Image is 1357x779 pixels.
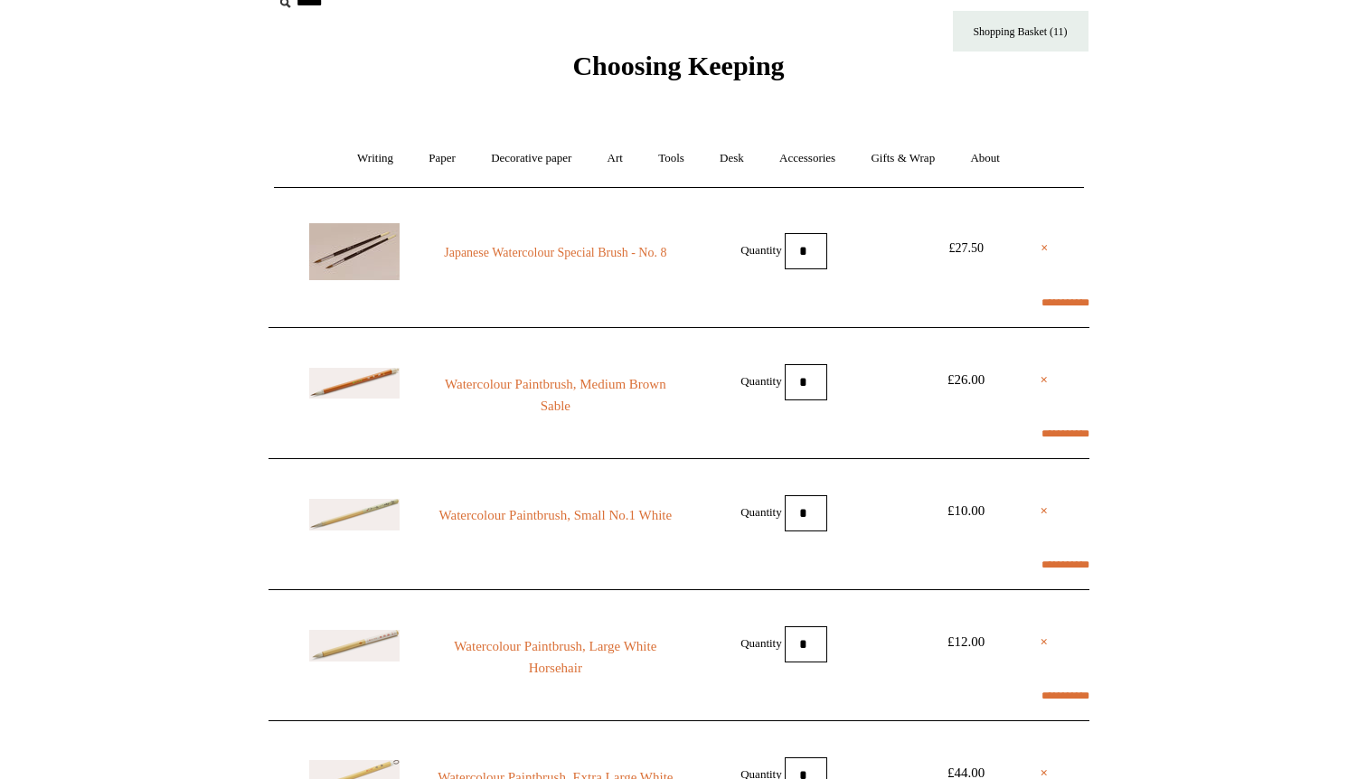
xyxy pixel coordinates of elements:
[854,135,951,183] a: Gifts & Wrap
[740,635,782,649] label: Quantity
[432,635,678,679] a: Watercolour Paintbrush, Large White Horsehair
[572,51,784,80] span: Choosing Keeping
[1041,500,1049,521] a: ×
[309,368,400,399] img: Watercolour Paintbrush, Medium Brown Sable
[475,135,588,183] a: Decorative paper
[309,499,400,530] img: Watercolour Paintbrush, Small No.1 White
[954,135,1016,183] a: About
[763,135,852,183] a: Accessories
[926,238,1007,259] div: £27.50
[1041,369,1049,390] a: ×
[309,223,400,280] img: Japanese Watercolour Special Brush - No. 8
[926,500,1007,521] div: £10.00
[740,373,782,387] label: Quantity
[432,504,678,526] a: Watercolour Paintbrush, Small No.1 White
[1041,631,1049,652] a: ×
[432,242,678,264] a: Japanese Watercolour Special Brush - No. 8
[926,631,1007,652] div: £12.00
[309,630,400,662] img: Watercolour Paintbrush, Large White Horsehair
[1041,238,1048,259] a: ×
[740,242,782,256] label: Quantity
[432,373,678,417] a: Watercolour Paintbrush, Medium Brown Sable
[341,135,410,183] a: Writing
[926,369,1007,390] div: £26.00
[703,135,760,183] a: Desk
[642,135,701,183] a: Tools
[412,135,472,183] a: Paper
[572,65,784,78] a: Choosing Keeping
[740,504,782,518] label: Quantity
[591,135,639,183] a: Art
[953,11,1088,52] a: Shopping Basket (11)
